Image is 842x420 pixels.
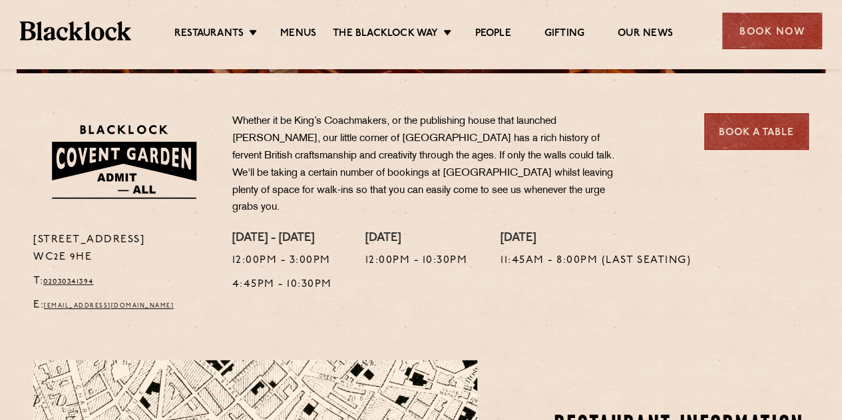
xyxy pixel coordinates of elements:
p: 12:00pm - 3:00pm [232,252,332,270]
p: 12:00pm - 10:30pm [365,252,468,270]
a: Gifting [544,27,584,42]
p: [STREET_ADDRESS] WC2E 9HE [33,232,212,266]
a: [EMAIL_ADDRESS][DOMAIN_NAME] [44,303,174,309]
a: Our News [618,27,673,42]
a: Menus [280,27,316,42]
h4: [DATE] [501,232,691,246]
a: 02030341394 [43,278,94,286]
img: BLA_1470_CoventGarden_Website_Solid.svg [33,113,212,210]
p: 4:45pm - 10:30pm [232,276,332,294]
p: 11:45am - 8:00pm (Last Seating) [501,252,691,270]
a: The Blacklock Way [333,27,438,42]
p: Whether it be King’s Coachmakers, or the publishing house that launched [PERSON_NAME], our little... [232,113,625,216]
h4: [DATE] - [DATE] [232,232,332,246]
a: People [475,27,511,42]
img: BL_Textured_Logo-footer-cropped.svg [20,21,131,40]
a: Book a Table [704,113,809,150]
h4: [DATE] [365,232,468,246]
a: Restaurants [174,27,244,42]
div: Book Now [722,13,822,49]
p: T: [33,273,212,290]
p: E: [33,297,212,314]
